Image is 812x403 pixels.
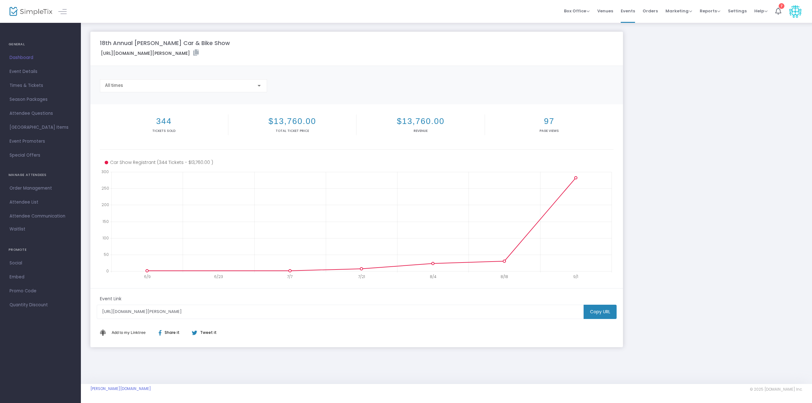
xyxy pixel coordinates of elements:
span: © 2025 [DOMAIN_NAME] Inc. [750,387,802,392]
h2: 97 [486,116,612,126]
label: [URL][DOMAIN_NAME][PERSON_NAME] [101,49,199,57]
m-button: Copy URL [584,305,617,319]
text: 100 [102,235,109,240]
text: 0 [106,268,109,274]
text: 250 [101,185,109,191]
span: Promo Code [10,287,71,295]
span: Events [621,3,635,19]
text: 8/4 [430,274,436,279]
span: Waitlist [10,226,25,232]
span: Marketing [665,8,692,14]
span: Help [754,8,768,14]
span: Settings [728,3,747,19]
h4: GENERAL [9,38,72,51]
span: Quantity Discount [10,301,71,309]
span: Dashboard [10,54,71,62]
text: 6/23 [214,274,223,279]
text: 50 [104,251,109,257]
h4: MANAGE ATTENDEES [9,169,72,181]
span: Event Promoters [10,137,71,146]
span: Orders [643,3,658,19]
span: Special Offers [10,151,71,159]
img: linktree [100,329,110,335]
a: [PERSON_NAME][DOMAIN_NAME] [90,386,151,391]
span: Reports [700,8,720,14]
text: 9/1 [573,274,578,279]
span: Attendee Communication [10,212,71,220]
m-panel-title: 18th Annual [PERSON_NAME] Car & Bike Show [100,39,230,47]
text: 150 [102,218,109,224]
text: 300 [101,169,109,174]
span: Event Details [10,68,71,76]
h4: PROMOTE [9,244,72,256]
span: Add to my Linktree [112,330,146,335]
span: Times & Tickets [10,81,71,90]
div: 7 [779,3,784,9]
p: Revenue [358,128,483,133]
p: Tickets sold [101,128,227,133]
text: 7/7 [287,274,292,279]
text: 200 [101,202,109,207]
span: All times [105,83,123,88]
span: Venues [597,3,613,19]
span: Order Management [10,184,71,192]
span: Social [10,259,71,267]
div: Tweet it [186,330,220,335]
text: 6/9 [144,274,151,279]
p: Page Views [486,128,612,133]
h2: $13,760.00 [358,116,483,126]
p: Total Ticket Price [230,128,355,133]
text: 7/21 [358,274,365,279]
span: Attendee List [10,198,71,206]
span: Season Packages [10,95,71,104]
h2: $13,760.00 [230,116,355,126]
span: Embed [10,273,71,281]
text: 8/18 [501,274,508,279]
span: Attendee Questions [10,109,71,118]
button: Add This to My Linktree [110,325,147,340]
span: Box Office [564,8,590,14]
h2: 344 [101,116,227,126]
span: [GEOGRAPHIC_DATA] Items [10,123,71,132]
m-panel-subtitle: Event Link [100,296,121,302]
div: Share it [152,330,192,335]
